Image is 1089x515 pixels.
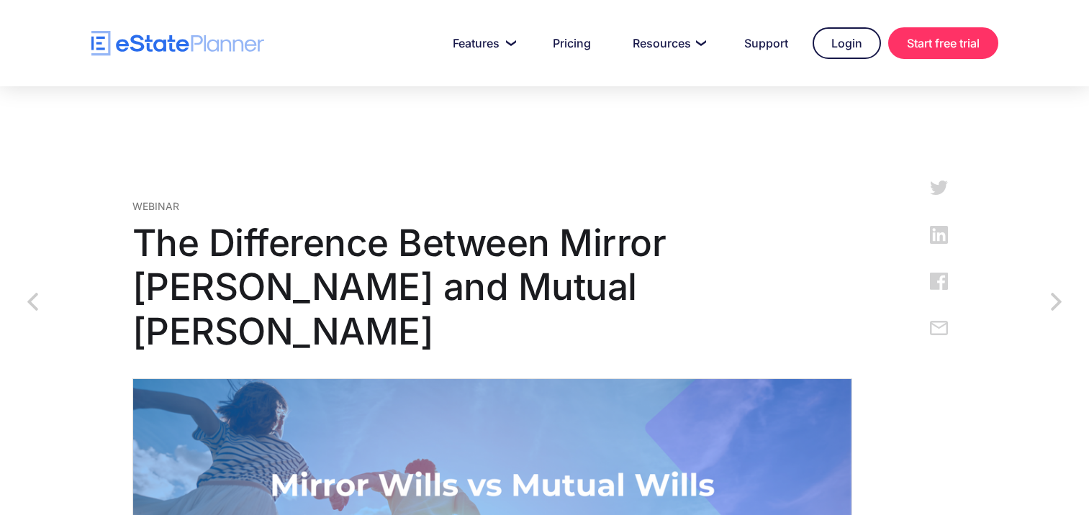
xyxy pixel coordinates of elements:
[132,221,852,353] h1: The Difference Between Mirror [PERSON_NAME] and Mutual [PERSON_NAME]
[132,199,852,214] div: Webinar
[435,29,528,58] a: Features
[888,27,998,59] a: Start free trial
[536,29,608,58] a: Pricing
[813,27,881,59] a: Login
[91,31,264,56] a: home
[727,29,805,58] a: Support
[615,29,720,58] a: Resources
